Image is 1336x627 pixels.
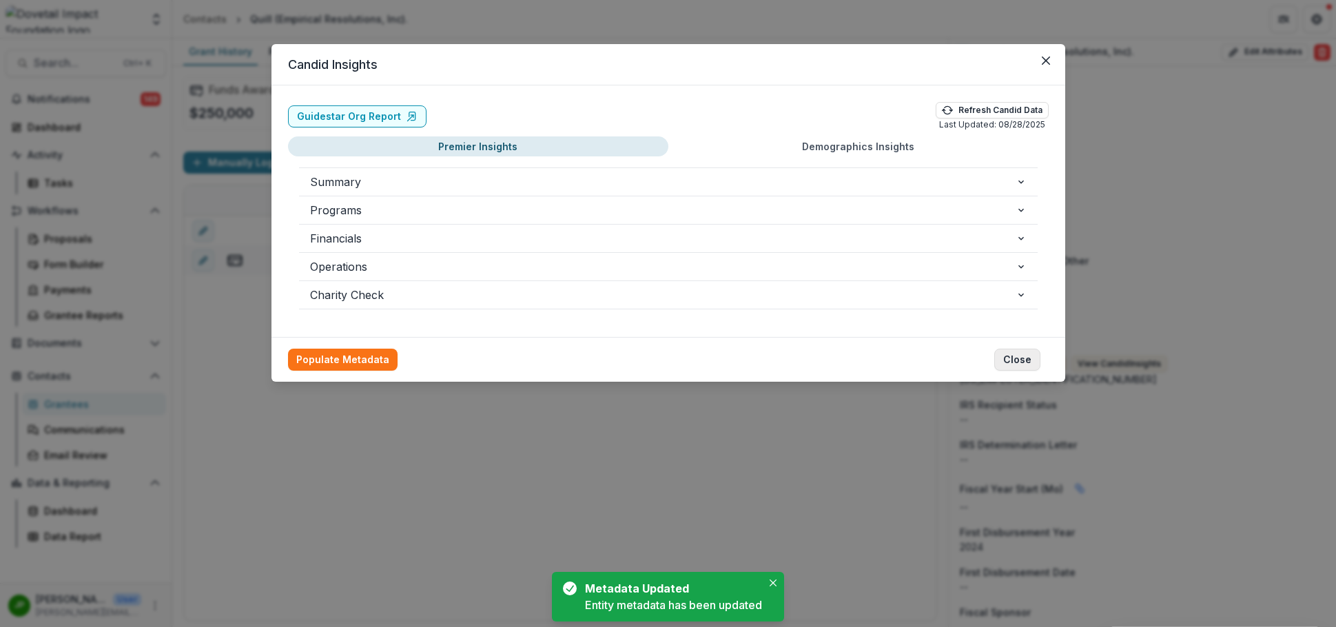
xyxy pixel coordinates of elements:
[299,196,1038,224] button: Programs
[288,105,427,127] a: Guidestar Org Report
[585,597,762,613] div: Entity metadata has been updated
[310,230,1016,247] span: Financials
[299,225,1038,252] button: Financials
[299,281,1038,309] button: Charity Check
[668,136,1049,156] button: Demographics Insights
[765,575,781,591] button: Close
[310,258,1016,275] span: Operations
[994,349,1040,371] button: Close
[310,287,1016,303] span: Charity Check
[288,136,668,156] button: Premier Insights
[271,44,1065,85] header: Candid Insights
[288,349,398,371] button: Populate Metadata
[310,202,1016,218] span: Programs
[310,174,1016,190] span: Summary
[299,168,1038,196] button: Summary
[585,580,757,597] div: Metadata Updated
[936,102,1049,119] button: Refresh Candid Data
[299,253,1038,280] button: Operations
[1035,50,1057,72] button: Close
[939,119,1045,131] p: Last Updated: 08/28/2025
